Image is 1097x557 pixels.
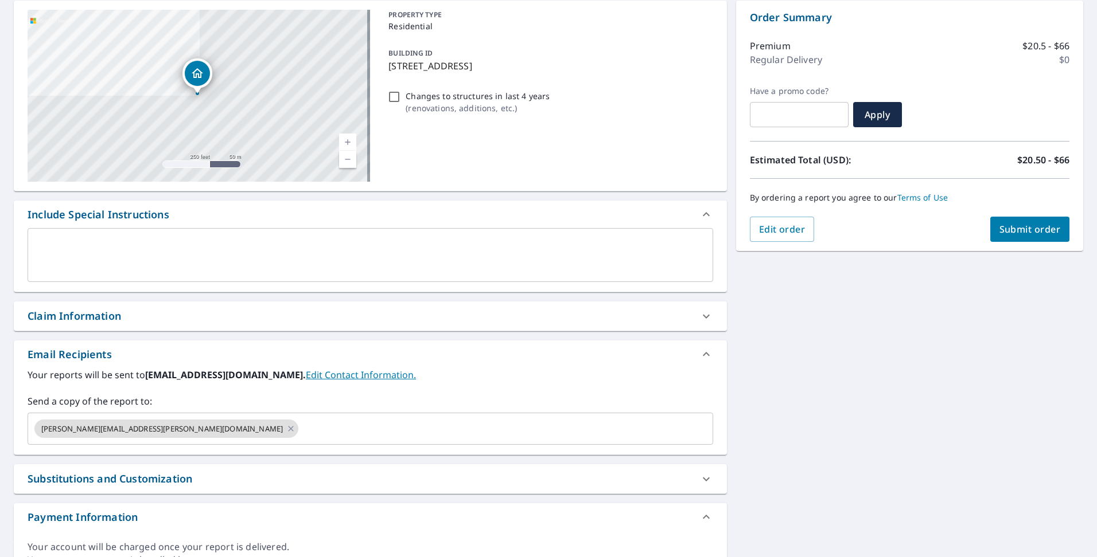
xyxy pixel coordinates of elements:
[750,153,910,167] p: Estimated Total (USD):
[339,134,356,151] a: Current Level 17, Zoom In
[759,223,806,236] span: Edit order
[14,201,727,228] div: Include Special Instructions
[999,223,1061,236] span: Submit order
[406,102,550,114] p: ( renovations, additions, etc. )
[750,193,1069,203] p: By ordering a report you agree to our
[14,503,727,531] div: Payment Information
[388,48,433,58] p: BUILDING ID
[990,217,1070,242] button: Submit order
[28,540,713,554] div: Your account will be charged once your report is delivered.
[28,394,713,408] label: Send a copy of the report to:
[897,192,948,203] a: Terms of Use
[28,471,192,487] div: Substitutions and Customization
[182,58,212,94] div: Dropped pin, building 1, Residential property, 120 Peaceful Lndg Wilmore, KY 40390
[145,368,306,381] b: [EMAIL_ADDRESS][DOMAIN_NAME].
[750,86,849,96] label: Have a promo code?
[750,10,1069,25] p: Order Summary
[34,423,290,434] span: [PERSON_NAME][EMAIL_ADDRESS][PERSON_NAME][DOMAIN_NAME]
[1059,53,1069,66] p: $0
[28,308,121,324] div: Claim Information
[750,217,815,242] button: Edit order
[14,340,727,368] div: Email Recipients
[388,20,708,32] p: Residential
[853,102,902,127] button: Apply
[750,39,791,53] p: Premium
[14,464,727,493] div: Substitutions and Customization
[406,90,550,102] p: Changes to structures in last 4 years
[28,347,112,362] div: Email Recipients
[339,151,356,168] a: Current Level 17, Zoom Out
[1022,39,1069,53] p: $20.5 - $66
[34,419,298,438] div: [PERSON_NAME][EMAIL_ADDRESS][PERSON_NAME][DOMAIN_NAME]
[388,59,708,73] p: [STREET_ADDRESS]
[28,368,713,382] label: Your reports will be sent to
[862,108,893,121] span: Apply
[306,368,416,381] a: EditContactInfo
[1017,153,1069,167] p: $20.50 - $66
[388,10,708,20] p: PROPERTY TYPE
[28,207,169,222] div: Include Special Instructions
[28,509,138,525] div: Payment Information
[14,301,727,331] div: Claim Information
[750,53,822,66] p: Regular Delivery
